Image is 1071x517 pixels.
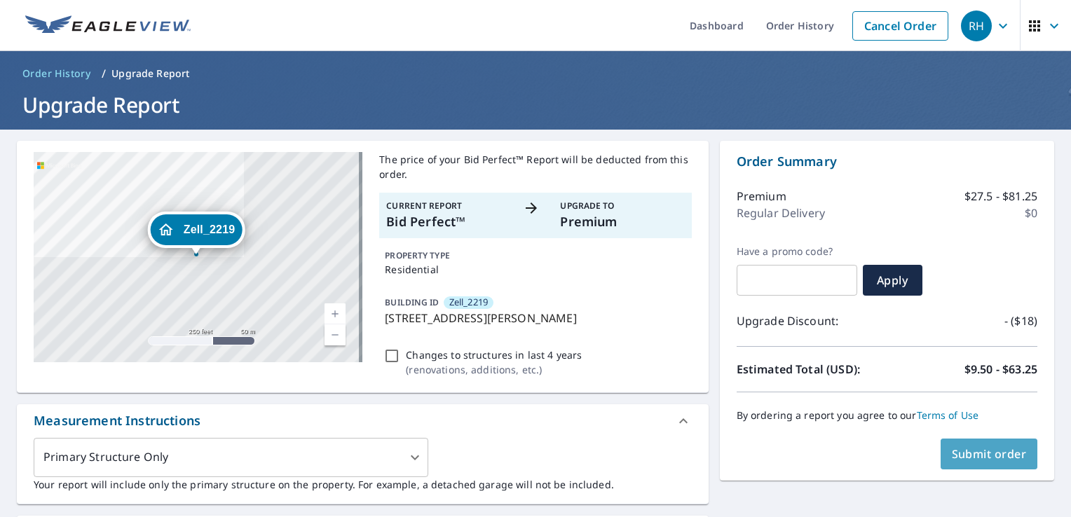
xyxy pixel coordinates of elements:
span: Submit order [952,446,1027,462]
span: Zell_2219 [184,224,236,235]
a: Order History [17,62,96,85]
p: Current Report [386,200,510,212]
span: Order History [22,67,90,81]
button: Submit order [941,439,1038,469]
p: Residential [385,262,685,277]
a: Cancel Order [852,11,948,41]
div: RH [961,11,992,41]
span: Apply [874,273,911,288]
p: [STREET_ADDRESS][PERSON_NAME] [385,310,685,326]
a: Terms of Use [917,408,979,422]
p: Upgrade Report [111,67,189,81]
nav: breadcrumb [17,62,1054,85]
p: Upgrade To [560,200,684,212]
a: Current Level 17, Zoom Out [325,324,346,345]
p: Regular Delivery [737,205,825,221]
p: $9.50 - $63.25 [964,361,1037,378]
p: Your report will include only the primary structure on the property. For example, a detached gara... [34,477,692,492]
p: Changes to structures in last 4 years [406,347,582,362]
img: EV Logo [25,15,191,36]
p: Bid Perfect™ [386,212,510,231]
p: Premium [737,188,786,205]
p: Estimated Total (USD): [737,361,887,378]
div: Primary Structure Only [34,438,428,477]
li: / [102,65,106,82]
p: Upgrade Discount: [737,312,887,329]
div: Dropped pin, building Zell_2219, Residential property, 2219 Highland Pkwy Saint Paul, MN 55116 [148,212,245,255]
h1: Upgrade Report [17,90,1054,119]
span: Zell_2219 [449,296,489,309]
p: The price of your Bid Perfect™ Report will be deducted from this order. [379,152,691,181]
p: Order Summary [737,152,1037,171]
button: Apply [863,265,922,296]
p: - ($18) [1004,312,1037,329]
p: $27.5 - $81.25 [964,188,1037,205]
p: PROPERTY TYPE [385,249,685,262]
p: BUILDING ID [385,296,439,308]
label: Have a promo code? [737,245,857,258]
div: Measurement Instructions [17,404,709,438]
a: Current Level 17, Zoom In [325,303,346,324]
p: Premium [560,212,684,231]
div: Measurement Instructions [34,411,200,430]
p: ( renovations, additions, etc. ) [406,362,582,377]
p: $0 [1025,205,1037,221]
p: By ordering a report you agree to our [737,409,1037,422]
